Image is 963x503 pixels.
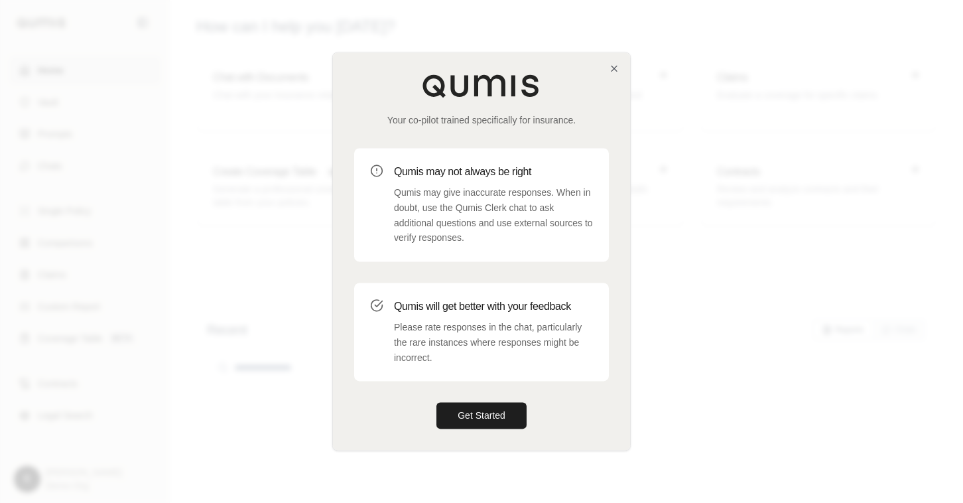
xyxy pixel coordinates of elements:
img: Qumis Logo [422,74,541,98]
h3: Qumis will get better with your feedback [394,299,593,315]
p: Your co-pilot trained specifically for insurance. [354,113,609,127]
h3: Qumis may not always be right [394,164,593,180]
p: Qumis may give inaccurate responses. When in doubt, use the Qumis Clerk chat to ask additional qu... [394,185,593,246]
button: Get Started [436,403,527,429]
p: Please rate responses in the chat, particularly the rare instances where responses might be incor... [394,320,593,365]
